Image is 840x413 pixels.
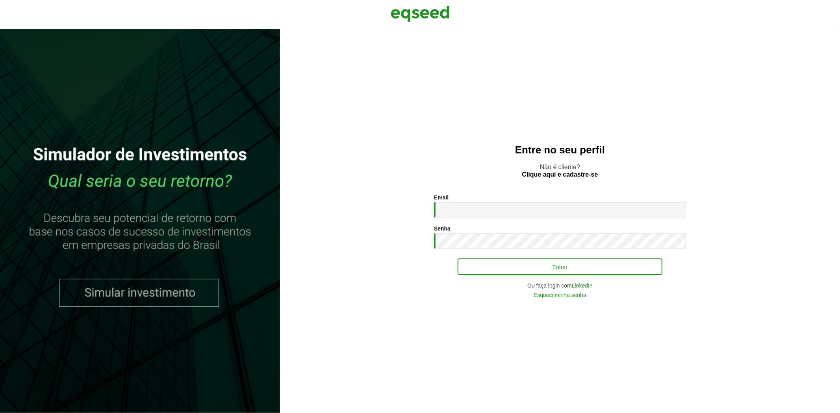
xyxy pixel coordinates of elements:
label: Email [434,195,449,200]
p: Não é cliente? [296,163,824,178]
h2: Entre no seu perfil [296,144,824,156]
a: Clique aqui e cadastre-se [522,171,598,178]
button: Entrar [458,258,662,275]
div: Ou faça login com [434,283,686,288]
img: EqSeed Logo [391,4,450,24]
a: LinkedIn [572,283,593,288]
label: Senha [434,226,451,231]
a: Esqueci minha senha [534,292,586,298]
